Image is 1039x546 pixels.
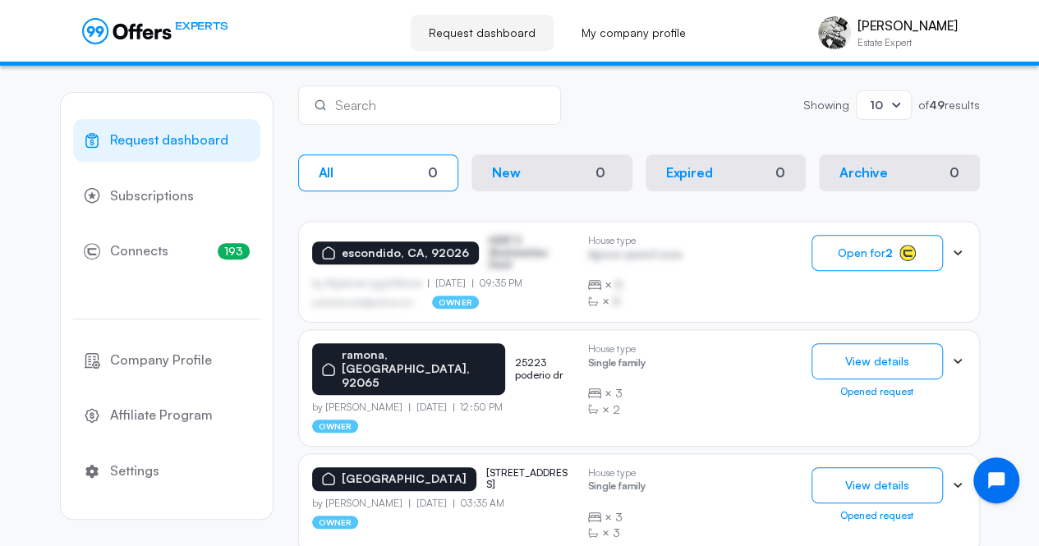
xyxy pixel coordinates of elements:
[319,165,334,181] p: All
[489,235,571,270] p: ASDF S Sfasfdasfdas Dasd
[409,498,453,509] p: [DATE]
[175,18,228,34] span: EXPERTS
[615,385,623,401] span: 3
[312,516,359,529] p: owner
[588,293,683,310] div: ×
[312,401,410,413] p: by [PERSON_NAME]
[613,525,620,541] span: 3
[73,394,260,437] a: Affiliate Program
[486,467,568,491] p: [STREET_ADDRESS]
[428,165,438,181] div: 0
[588,467,646,479] p: House type
[73,175,260,218] a: Subscriptions
[110,350,212,371] span: Company Profile
[342,348,495,389] p: ramona, [GEOGRAPHIC_DATA], 92065
[588,525,646,541] div: ×
[73,450,260,493] a: Settings
[613,293,620,310] span: B
[588,343,646,355] p: House type
[588,385,646,401] div: ×
[409,401,453,413] p: [DATE]
[453,498,504,509] p: 03:35 AM
[428,278,472,289] p: [DATE]
[73,339,260,382] a: Company Profile
[870,98,883,112] span: 10
[73,119,260,162] a: Request dashboard
[312,278,429,289] p: by Afgdsrwe Ljgjkdfsbvas
[857,38,957,48] p: Estate Expert
[110,461,159,482] span: Settings
[949,165,959,181] div: 0
[298,154,459,191] button: All0
[515,357,575,381] p: 25223 poderio dr
[588,357,646,373] p: Single family
[588,235,683,246] p: House type
[471,154,632,191] button: New0
[588,277,683,293] div: ×
[838,246,893,259] span: Open for
[82,18,228,44] a: EXPERTS
[110,130,228,151] span: Request dashboard
[811,386,943,397] div: Opened request
[110,186,194,207] span: Subscriptions
[666,165,713,181] p: Expired
[563,15,704,51] a: My company profile
[342,246,469,260] p: escondido, CA, 92026
[615,277,623,293] span: B
[811,467,943,503] button: View details
[110,405,213,426] span: Affiliate Program
[312,498,410,509] p: by [PERSON_NAME]
[110,241,168,262] span: Connects
[432,296,479,309] p: owner
[589,163,612,182] div: 0
[312,420,359,433] p: owner
[342,472,467,486] p: [GEOGRAPHIC_DATA]
[811,343,943,379] button: View details
[819,154,980,191] button: Archive0
[818,16,851,49] img: Judah Michael
[588,480,646,496] p: Single family
[492,165,521,181] p: New
[885,245,893,259] strong: 2
[453,401,503,413] p: 12:50 PM
[839,165,888,181] p: Archive
[615,509,623,525] span: 3
[811,510,943,521] div: Opened request
[857,18,957,34] p: [PERSON_NAME]
[918,99,980,111] p: of results
[73,230,260,273] a: Connects193
[472,278,522,289] p: 09:35 PM
[613,401,620,418] span: 2
[646,154,807,191] button: Expired0
[588,401,646,418] div: ×
[811,235,943,271] button: Open for2
[411,15,554,51] a: Request dashboard
[588,249,683,264] p: Agrwsv qwervf oiuns
[775,165,785,181] div: 0
[312,297,413,307] p: asdfasdfasasfd@asdfasd.asf
[218,243,250,259] span: 193
[929,98,945,112] strong: 49
[803,99,849,111] p: Showing
[588,509,646,525] div: ×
